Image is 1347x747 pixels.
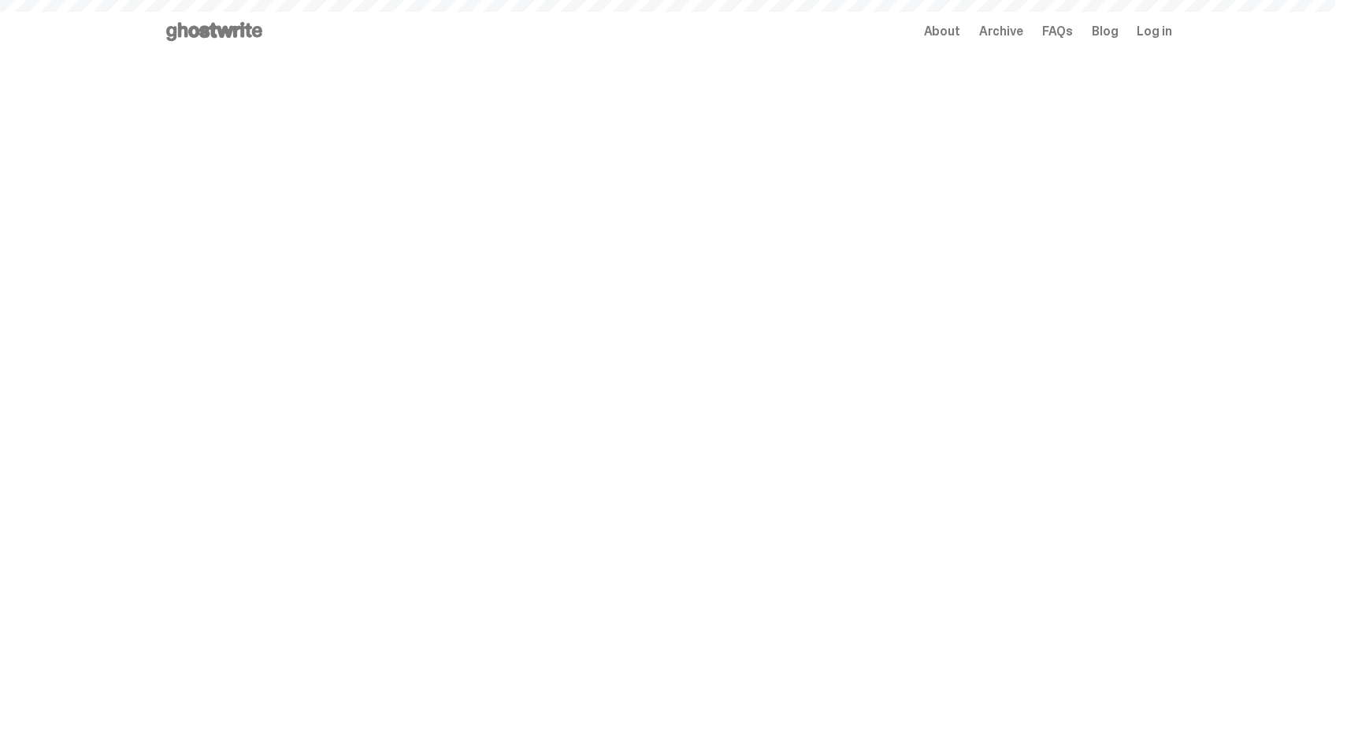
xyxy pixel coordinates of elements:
[924,25,960,38] a: About
[1042,25,1073,38] a: FAQs
[1137,25,1171,38] a: Log in
[979,25,1023,38] a: Archive
[1092,25,1118,38] a: Blog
